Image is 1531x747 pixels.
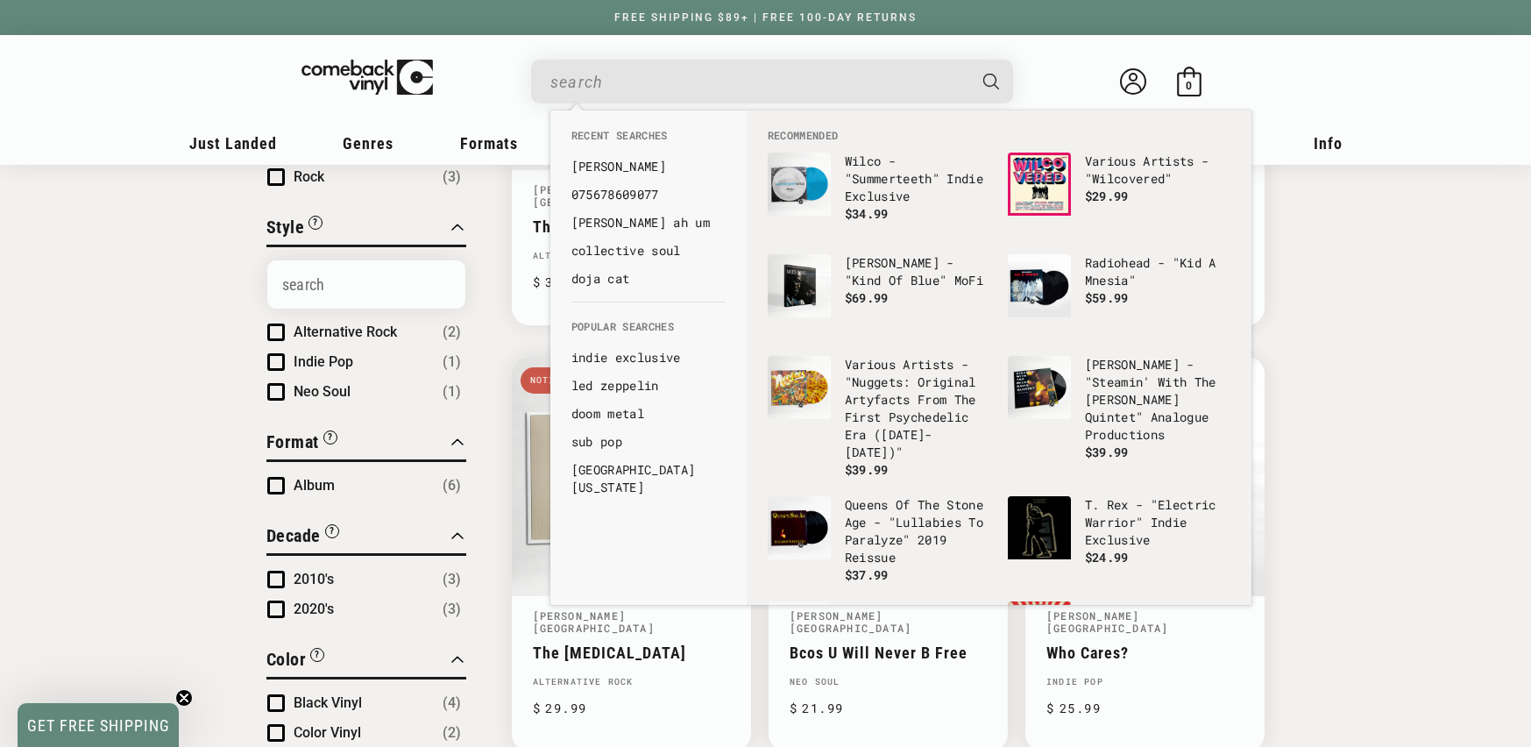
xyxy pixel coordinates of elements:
a: 075678609077 [571,186,726,203]
span: 2020's [294,601,334,617]
div: GET FREE SHIPPINGClose teaser [18,703,179,747]
img: Queens Of The Stone Age - "Lullabies To Paralyze" 2019 Reissue [768,496,831,559]
img: The Beatles - "1" [768,601,831,665]
span: Number of products: (1) [443,352,461,373]
a: [PERSON_NAME] [GEOGRAPHIC_DATA] [790,608,911,635]
li: Recommended [759,128,1239,144]
li: default_products: Queens Of The Stone Age - "Lullabies To Paralyze" 2019 Reissue [759,487,999,593]
span: Number of products: (1) [443,381,461,402]
li: default_suggestions: hotel california [563,456,734,502]
span: Style [266,217,305,238]
span: Rock [294,168,324,185]
p: Queens Of The Stone Age - "Lullabies To Paralyze" 2019 Reissue [845,496,990,566]
span: Black Vinyl [294,694,362,711]
p: Various Artists - "Nuggets: Original Artyfacts From The First Psychedelic Era ([DATE]-[DATE])" [845,356,990,461]
span: $34.99 [845,205,889,222]
a: [GEOGRAPHIC_DATA][US_STATE] [571,461,726,496]
li: default_products: Miles Davis - "Kind Of Blue" MoFi [759,245,999,347]
p: T. Rex - "Electric Warrior" Indie Exclusive [1085,496,1230,549]
li: default_suggestions: sub pop [563,428,734,456]
li: default_products: Radiohead - "Kid A Mnesia" [999,245,1239,347]
li: recent_searches: daniel caesar [563,153,734,181]
span: GET FREE SHIPPING [27,716,170,735]
a: Various Artists - "Nuggets: Original Artyfacts From The First Psychedelic Era (1965-1968)" Variou... [768,356,990,479]
a: led zeppelin [571,377,726,395]
img: Radiohead - "Kid A Mnesia" [1008,254,1071,317]
input: Search Options [267,260,465,309]
button: Filter by Format [266,429,337,459]
span: Indie Pop [294,353,353,370]
li: recent_searches: doja cat [563,265,734,293]
button: Filter by Style [266,214,323,245]
span: Genres [343,134,393,153]
a: Incubus - "Light Grenades" Regular Incubus - "Light Grenades" Regular [1008,601,1230,686]
span: Number of products: (3) [443,599,461,620]
li: default_products: Various Artists - "Nuggets: Original Artyfacts From The First Psychedelic Era (... [759,347,999,487]
span: Neo Soul [294,383,351,400]
li: default_products: Incubus - "Light Grenades" Regular [999,593,1239,694]
img: Miles Davis - "Kind Of Blue" MoFi [768,254,831,317]
a: Bcos U Will Never B Free [790,644,987,662]
li: default_products: Wilco - "Summerteeth" Indie Exclusive [759,144,999,245]
img: Incubus - "Light Grenades" Regular [1008,601,1071,665]
span: Alternative Rock [294,324,397,340]
img: Various Artists - "Nuggets: Original Artyfacts From The First Psychedelic Era (1965-1968)" [768,356,831,419]
span: Number of products: (2) [443,322,461,343]
li: recent_searches: charles mingus ah um [563,209,734,237]
span: Album [294,477,335,494]
img: Miles Davis - "Steamin' With The Miles Davis Quintet" Analogue Productions [1008,356,1071,419]
div: Popular Searches [550,302,747,510]
a: Miles Davis - "Kind Of Blue" MoFi [PERSON_NAME] - "Kind Of Blue" MoFi $69.99 [768,254,990,338]
p: Various Artists - "Wilcovered" [1085,153,1230,188]
span: Format [266,431,319,452]
div: Recommended [747,110,1251,605]
a: doja cat [571,270,726,288]
span: Number of products: (2) [443,722,461,743]
a: doom metal [571,405,726,423]
a: Radiohead - "Kid A Mnesia" Radiohead - "Kid A Mnesia" $59.99 [1008,254,1230,338]
span: Color Vinyl [294,724,361,741]
a: T. Rex - "Electric Warrior" Indie Exclusive T. Rex - "Electric Warrior" Indie Exclusive $24.99 [1008,496,1230,580]
li: Popular Searches [563,319,734,344]
span: Number of products: (6) [443,475,461,496]
a: collective soul [571,242,726,260]
span: Number of products: (4) [443,693,461,714]
a: [PERSON_NAME] [571,158,726,175]
span: $39.99 [845,461,889,478]
li: recent_searches: collective soul [563,237,734,265]
a: The [MEDICAL_DATA] [533,217,730,236]
a: indie exclusive [571,349,726,366]
a: Various Artists - "Wilcovered" Various Artists - "Wilcovered" $29.99 [1008,153,1230,237]
img: Various Artists - "Wilcovered" [1008,153,1071,216]
span: 0 [1186,79,1192,92]
li: default_suggestions: doom metal [563,400,734,428]
button: Filter by Decade [266,523,339,553]
span: Decade [266,525,321,546]
button: Filter by Color [266,646,325,677]
p: [PERSON_NAME] - "Kind Of Blue" MoFi [845,254,990,289]
span: $24.99 [1085,549,1129,566]
a: sub pop [571,433,726,451]
p: [PERSON_NAME] - "Steamin' With The [PERSON_NAME] Quintet" Analogue Productions [1085,356,1230,444]
a: Miles Davis - "Steamin' With The Miles Davis Quintet" Analogue Productions [PERSON_NAME] - "Steam... [1008,356,1230,461]
a: [PERSON_NAME] [GEOGRAPHIC_DATA] [533,608,655,635]
span: Number of products: (3) [443,569,461,590]
img: T. Rex - "Electric Warrior" Indie Exclusive [1008,496,1071,559]
p: Radiohead - "Kid A Mnesia" [1085,254,1230,289]
div: Search [531,60,1013,103]
li: default_products: The Beatles - "1" [759,593,999,694]
span: Color [266,649,307,670]
li: recent_searches: 075678609077 [563,181,734,209]
li: Recent Searches [563,128,734,153]
a: [PERSON_NAME] ah um [571,214,726,231]
span: Info [1314,134,1343,153]
img: Wilco - "Summerteeth" Indie Exclusive [768,153,831,216]
li: default_suggestions: indie exclusive [563,344,734,372]
a: Wilco - "Summerteeth" Indie Exclusive Wilco - "Summerteeth" Indie Exclusive $34.99 [768,153,990,237]
a: The [MEDICAL_DATA] [533,644,730,662]
span: $29.99 [1085,188,1129,204]
li: default_products: T. Rex - "Electric Warrior" Indie Exclusive [999,487,1239,589]
li: default_products: Various Artists - "Wilcovered" [999,144,1239,245]
p: Incubus - "Light Grenades" Regular [1085,601,1230,637]
li: default_products: Miles Davis - "Steamin' With The Miles Davis Quintet" Analogue Productions [999,347,1239,470]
